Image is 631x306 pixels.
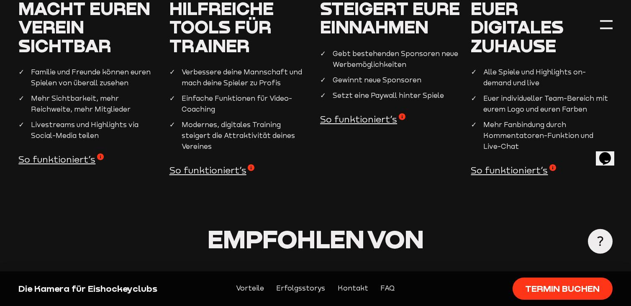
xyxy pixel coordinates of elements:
[169,67,311,89] li: Verbessere deine Mannschaft und mach deine Spieler zu Profis
[471,120,612,152] li: Mehr Fanbindung durch Kommentatoren-Funktion und Live-Chat
[208,223,424,254] span: Empfohlen von
[320,48,462,70] li: Gebt bestehenden Sponsoren neue Werbemöglichkeiten
[169,120,311,152] li: Modernes, digitales Training steigert die Attraktivität deines Vereines
[18,67,160,89] li: Familie und Freunde können euren Spielen von überall zusehen
[471,93,612,115] li: Euer individueller Team-Bereich mit eurem Logo und euren Farben
[320,75,462,86] li: Gewinnt neue Sponsoren
[18,283,160,295] div: Die Kamera für Eishockeyclubs
[169,164,255,177] span: So funktioniert’s
[471,164,556,177] span: So funktioniert’s
[596,140,623,166] iframe: chat widget
[169,93,311,115] li: Einfache Funktionen für Video-Coaching
[380,283,395,294] a: FAQ
[18,120,160,141] li: Livestreams und Highlights via Social-Media teilen
[338,283,368,294] a: Kontakt
[320,90,462,101] li: Setzt eine Paywall hinter Spiele
[320,113,405,126] span: So funktioniert’s
[276,283,325,294] a: Erfolgsstorys
[513,278,613,300] a: Termin buchen
[18,93,160,115] li: Mehr Sichtbarkeit, mehr Reichweite, mehr Mitglieder
[18,153,104,166] span: So funktioniert’s
[471,67,612,89] li: Alle Spiele und Highlights on-demand und live
[236,283,264,294] a: Vorteile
